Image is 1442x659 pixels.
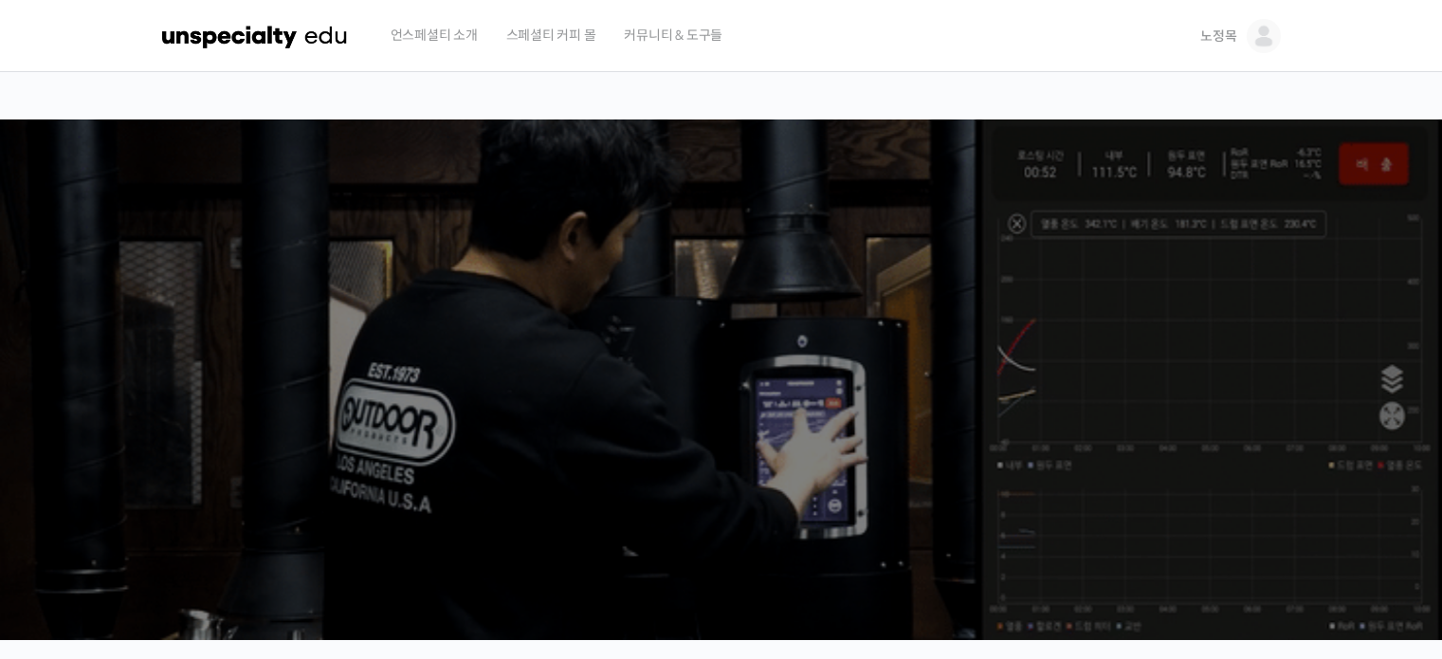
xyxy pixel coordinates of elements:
[19,394,1424,421] p: 시간과 장소에 구애받지 않고, 검증된 커리큘럼으로
[1200,27,1236,45] span: 노정목
[19,290,1424,386] p: [PERSON_NAME]을 다하는 당신을 위해, 최고와 함께 만든 커피 클래스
